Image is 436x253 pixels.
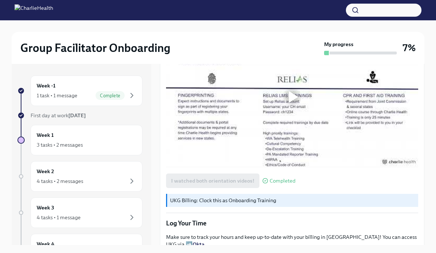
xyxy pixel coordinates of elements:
span: Completed [270,178,295,184]
div: 4 tasks • 2 messages [37,177,83,185]
p: Make sure to track your hours and keep up-to-date with your billing in [GEOGRAPHIC_DATA]! You can... [166,233,418,248]
a: Okta [193,241,205,248]
p: Log Your Time [166,219,418,228]
div: 4 tasks • 1 message [37,214,81,221]
h6: Week 3 [37,204,54,212]
h3: 7% [403,41,416,54]
strong: My progress [324,41,354,48]
h6: Week 2 [37,167,54,175]
h6: Week -1 [37,82,56,90]
a: Week 24 tasks • 2 messages [17,161,142,192]
a: Week -11 task • 1 messageComplete [17,76,142,106]
img: CharlieHealth [15,4,53,16]
strong: [DATE] [68,112,86,119]
p: UKG Billing: Clock this as Onboarding Training [170,197,415,204]
a: Week 34 tasks • 1 message [17,197,142,228]
span: First day at work [31,112,86,119]
a: Week 13 tasks • 2 messages [17,125,142,155]
span: Complete [96,93,125,98]
div: 3 tasks • 2 messages [37,141,83,148]
h6: Week 4 [37,240,54,248]
a: First day at work[DATE] [17,112,142,119]
h2: Group Facilitator Onboarding [20,41,170,55]
h6: Week 1 [37,131,54,139]
div: 1 task • 1 message [37,92,77,99]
